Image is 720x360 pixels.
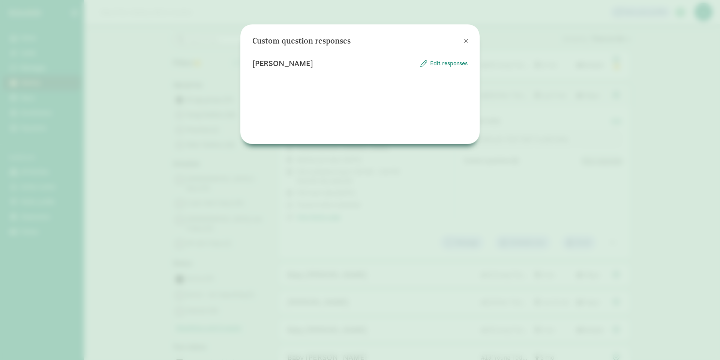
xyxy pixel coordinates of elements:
p: [PERSON_NAME] [252,57,313,69]
button: Edit responses [420,59,468,68]
span: Edit responses [430,59,468,68]
iframe: Chat Widget [682,324,720,360]
h3: Custom question responses [252,36,351,45]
